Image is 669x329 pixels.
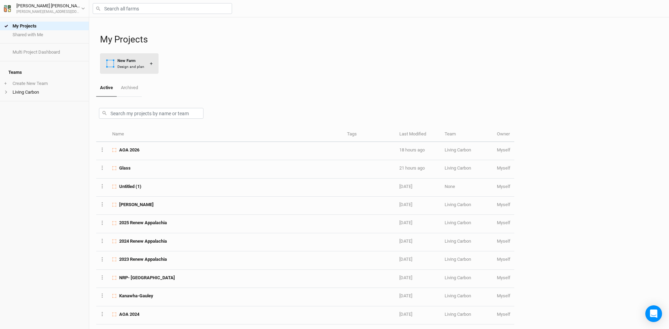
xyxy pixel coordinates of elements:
[119,293,153,299] span: Kanawha-Gauley
[100,34,662,45] h1: My Projects
[117,64,144,69] div: Design and plan
[399,202,412,207] span: Jul 23, 2025 3:55 PM
[399,184,412,189] span: Aug 1, 2025 9:10 AM
[150,60,153,67] div: +
[16,9,81,15] div: [PERSON_NAME][EMAIL_ADDRESS][DOMAIN_NAME]
[441,251,493,269] td: Living Carbon
[497,220,510,225] span: andy@livingcarbon.com
[3,2,85,15] button: [PERSON_NAME] [PERSON_NAME][PERSON_NAME][EMAIL_ADDRESS][DOMAIN_NAME]
[96,79,117,97] a: Active
[497,275,510,280] span: andy@livingcarbon.com
[119,311,139,318] span: AOA 2024
[497,238,510,244] span: andy@livingcarbon.com
[399,165,425,171] span: Aug 12, 2025 1:35 PM
[99,108,203,119] input: Search my projects by name or team
[399,293,412,298] span: Jul 23, 2025 3:14 PM
[119,275,175,281] span: NRP- Colony Bay
[399,220,412,225] span: Jul 23, 2025 3:49 PM
[441,288,493,306] td: Living Carbon
[399,275,412,280] span: Jul 23, 2025 3:19 PM
[497,184,510,189] span: andy@livingcarbon.com
[4,81,7,86] span: +
[497,165,510,171] span: andy@livingcarbon.com
[441,270,493,288] td: Living Carbon
[441,306,493,324] td: Living Carbon
[441,127,493,142] th: Team
[119,147,139,153] span: AOA 2026
[117,79,141,96] a: Archived
[100,53,159,74] button: New FarmDesign and plan+
[441,215,493,233] td: Living Carbon
[441,197,493,215] td: Living Carbon
[93,3,232,14] input: Search all farms
[119,238,167,244] span: 2024 Renew Appalachia
[399,238,412,244] span: Jul 23, 2025 3:27 PM
[497,312,510,317] span: andy@livingcarbon.com
[117,58,144,64] div: New Farm
[108,127,343,142] th: Name
[119,165,131,171] span: Glass
[497,202,510,207] span: andy@livingcarbon.com
[16,2,81,9] div: [PERSON_NAME] [PERSON_NAME]
[497,147,510,152] span: andy@livingcarbon.com
[119,220,167,226] span: 2025 Renew Appalachia
[399,147,425,152] span: Aug 12, 2025 4:06 PM
[441,160,493,178] td: Living Carbon
[441,179,493,197] td: None
[399,257,412,262] span: Jul 23, 2025 3:24 PM
[399,312,412,317] span: Jul 23, 2025 2:54 PM
[119,202,154,208] span: Wisniewski
[4,65,85,79] h4: Teams
[119,256,167,263] span: 2023 Renew Appalachia
[441,233,493,251] td: Living Carbon
[343,127,395,142] th: Tags
[497,293,510,298] span: andy@livingcarbon.com
[645,305,662,322] div: Open Intercom Messenger
[441,142,493,160] td: Living Carbon
[493,127,514,142] th: Owner
[395,127,441,142] th: Last Modified
[119,183,141,190] span: Untitled (1)
[497,257,510,262] span: andy@livingcarbon.com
